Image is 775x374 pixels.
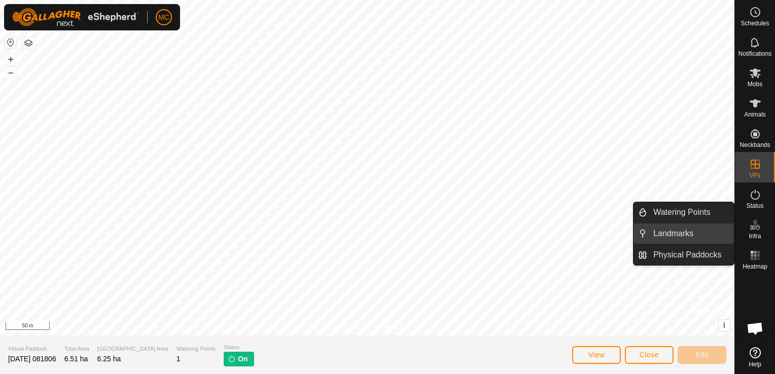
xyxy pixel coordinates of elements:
[647,223,734,244] a: Landmarks
[238,354,248,364] span: On
[633,245,734,265] li: Physical Paddocks
[653,249,721,261] span: Physical Paddocks
[749,172,760,178] span: VPs
[377,322,407,331] a: Contact Us
[633,223,734,244] li: Landmarks
[740,313,770,344] div: Open chat
[572,346,621,364] button: View
[97,355,121,363] span: 6.25 ha
[224,343,254,352] span: Status
[97,345,168,353] span: [GEOGRAPHIC_DATA] Area
[640,351,659,359] span: Close
[647,202,734,222] a: Watering Points
[633,202,734,222] li: Watering Points
[738,51,771,57] span: Notifications
[739,142,770,148] span: Neckbands
[741,20,769,26] span: Schedules
[5,53,17,65] button: +
[228,355,236,363] img: turn-on
[743,264,767,270] span: Heatmap
[719,320,730,331] button: i
[8,345,56,353] span: Virtual Paddock
[177,345,216,353] span: Watering Points
[177,355,181,363] span: 1
[64,355,88,363] span: 6.51 ha
[64,345,89,353] span: Total Area
[723,321,725,329] span: i
[748,81,762,87] span: Mobs
[695,351,709,359] span: Edit
[678,346,726,364] button: Edit
[647,245,734,265] a: Physical Paddocks
[158,12,169,23] span: MC
[22,37,34,49] button: Map Layers
[653,228,693,240] span: Landmarks
[588,351,605,359] span: View
[744,111,766,118] span: Animals
[653,206,710,218] span: Watering Points
[5,36,17,49] button: Reset Map
[749,361,761,367] span: Help
[5,66,17,79] button: –
[327,322,365,331] a: Privacy Policy
[749,233,761,239] span: Infra
[12,8,139,26] img: Gallagher Logo
[8,355,56,363] span: [DATE] 081806
[625,346,674,364] button: Close
[735,343,775,371] a: Help
[746,203,763,209] span: Status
